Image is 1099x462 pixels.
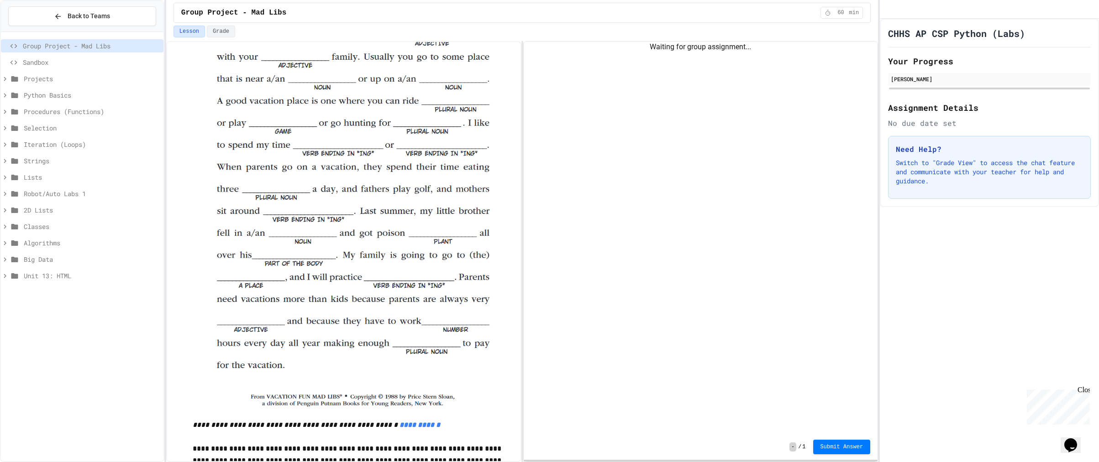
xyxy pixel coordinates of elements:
h2: Assignment Details [888,101,1091,114]
span: Robot/Auto Labs 1 [24,189,160,198]
span: Projects [24,74,160,83]
iframe: chat widget [1023,386,1090,425]
div: Chat with us now!Close [4,4,63,58]
h1: CHHS AP CSP Python (Labs) [888,27,1025,40]
span: Group Project - Mad Libs [181,7,286,18]
span: - [789,442,796,452]
span: Selection [24,123,160,133]
span: Lists [24,172,160,182]
h2: Your Progress [888,55,1091,67]
span: Strings [24,156,160,166]
iframe: chat widget [1061,426,1090,453]
span: Algorithms [24,238,160,248]
button: Submit Answer [813,440,871,454]
button: Grade [207,26,235,37]
p: Switch to "Grade View" to access the chat feature and communicate with your teacher for help and ... [896,158,1083,186]
span: 2D Lists [24,205,160,215]
span: Back to Teams [68,11,110,21]
span: Big Data [24,254,160,264]
span: 60 [834,9,848,16]
span: Python Basics [24,90,160,100]
div: [PERSON_NAME] [891,75,1088,83]
span: / [798,443,801,451]
span: Iteration (Loops) [24,140,160,149]
h3: Need Help? [896,144,1083,155]
span: 1 [802,443,805,451]
div: Waiting for group assignment... [524,42,878,52]
div: No due date set [888,118,1091,129]
span: Group Project - Mad Libs [23,41,160,51]
span: Classes [24,222,160,231]
button: Back to Teams [8,6,156,26]
span: Procedures (Functions) [24,107,160,116]
button: Lesson [174,26,205,37]
span: min [849,9,859,16]
span: Sandbox [23,57,160,67]
span: Unit 13: HTML [24,271,160,280]
span: Submit Answer [820,443,863,451]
